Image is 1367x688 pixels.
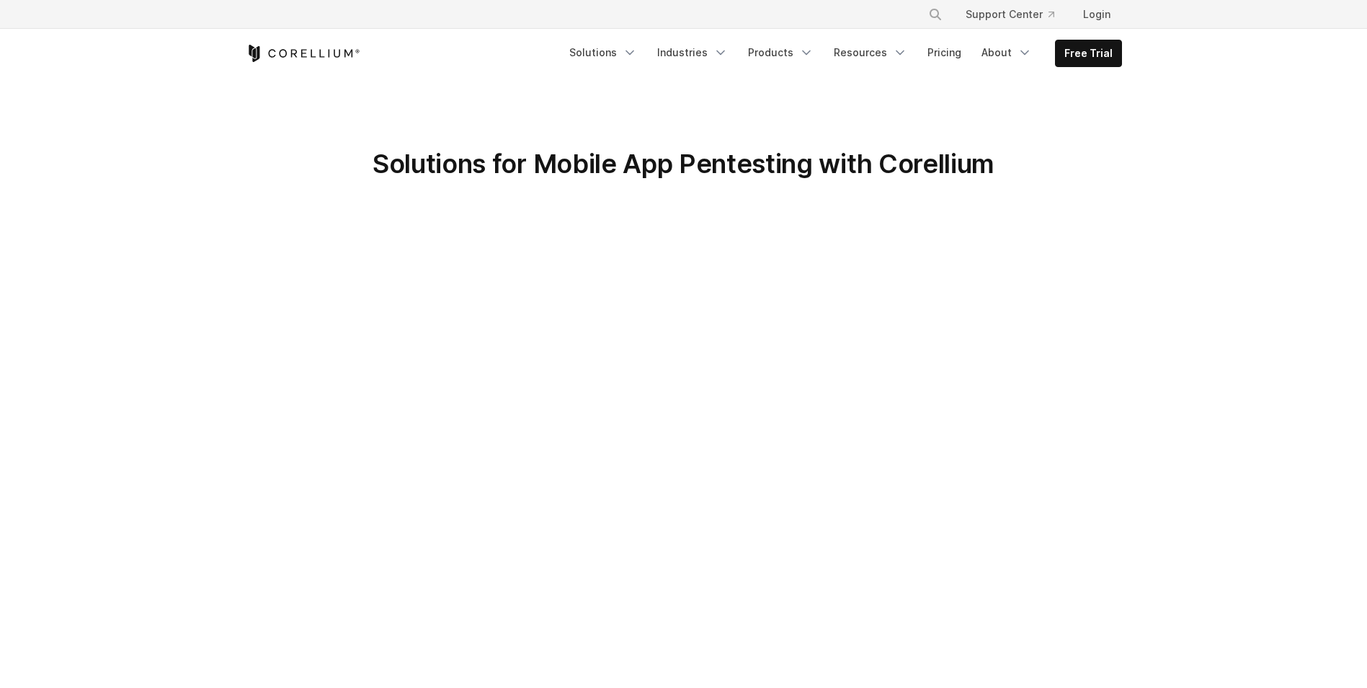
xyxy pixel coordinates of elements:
div: Navigation Menu [911,1,1122,27]
div: Navigation Menu [561,40,1122,67]
a: Products [739,40,822,66]
a: Pricing [919,40,970,66]
a: About [973,40,1041,66]
a: Free Trial [1056,40,1121,66]
span: Solutions for Mobile App Pentesting with Corellium [373,148,994,180]
a: Industries [649,40,736,66]
a: Resources [825,40,916,66]
a: Solutions [561,40,646,66]
a: Corellium Home [246,45,360,62]
a: Support Center [954,1,1066,27]
a: Login [1072,1,1122,27]
button: Search [922,1,948,27]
